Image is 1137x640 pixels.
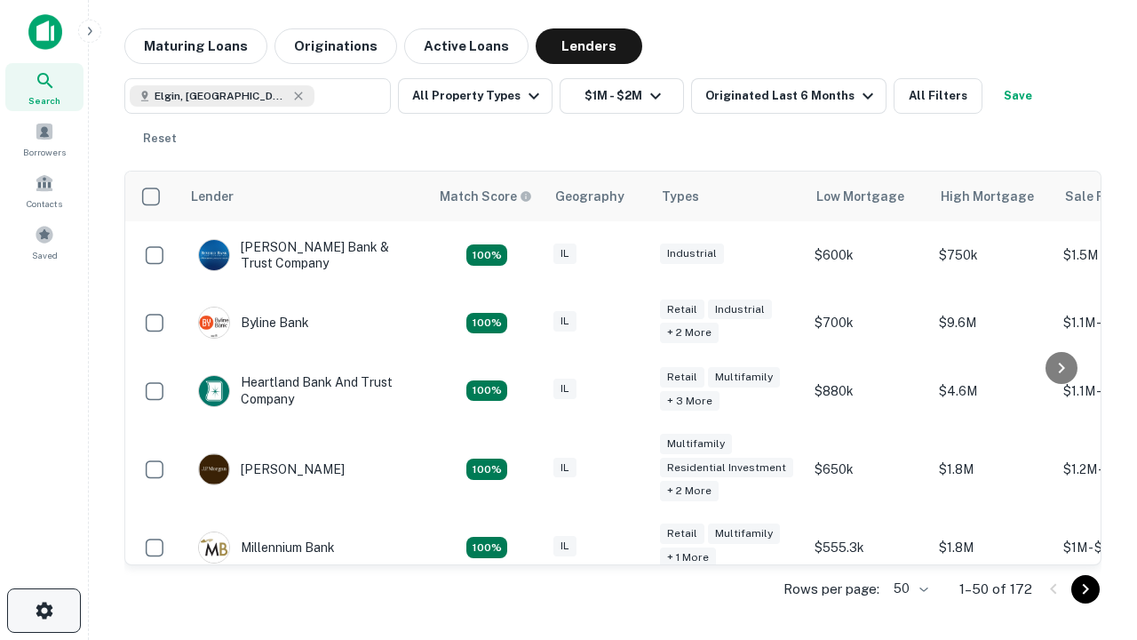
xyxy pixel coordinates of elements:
img: picture [199,308,229,338]
div: Retail [660,300,704,320]
td: $1.8M [930,514,1054,581]
div: Geography [555,186,624,207]
div: Retail [660,367,704,388]
span: Saved [32,248,58,262]
img: picture [199,240,229,270]
td: $700k [806,289,930,356]
a: Saved [5,218,83,266]
a: Search [5,63,83,111]
div: IL [553,244,576,264]
div: Multifamily [708,367,780,388]
th: Geography [545,172,651,221]
div: Residential Investment [660,458,793,478]
div: High Mortgage [941,186,1034,207]
span: Contacts [27,196,62,211]
div: + 2 more [660,481,719,501]
div: Originated Last 6 Months [705,85,879,107]
div: IL [553,311,576,332]
button: Maturing Loans [124,28,267,64]
button: All Property Types [398,78,553,114]
td: $750k [930,221,1054,289]
div: Industrial [660,244,724,264]
div: + 3 more [660,391,720,412]
div: [PERSON_NAME] [198,453,345,485]
img: picture [199,454,229,484]
div: Matching Properties: 23, hasApolloMatch: undefined [466,459,507,480]
button: Active Loans [404,28,529,64]
button: Reset [131,121,188,156]
td: $650k [806,425,930,515]
div: Multifamily [660,434,732,454]
img: picture [199,376,229,406]
div: 50 [887,576,931,602]
img: picture [199,532,229,563]
div: [PERSON_NAME] Bank & Trust Company [198,239,411,271]
div: Millennium Bank [198,532,335,564]
td: $600k [806,221,930,289]
th: Types [651,172,806,221]
div: Types [662,186,699,207]
span: Borrowers [23,145,66,159]
button: All Filters [894,78,982,114]
button: Lenders [536,28,642,64]
th: Lender [180,172,429,221]
iframe: Chat Widget [1048,498,1137,583]
div: Matching Properties: 18, hasApolloMatch: undefined [466,313,507,334]
button: Originations [274,28,397,64]
p: Rows per page: [783,579,879,600]
td: $1.8M [930,425,1054,515]
div: Multifamily [708,524,780,544]
div: Matching Properties: 16, hasApolloMatch: undefined [466,537,507,558]
td: $880k [806,356,930,424]
div: + 2 more [660,323,719,343]
span: Search [28,93,60,108]
div: IL [553,536,576,556]
div: IL [553,458,576,478]
th: Low Mortgage [806,172,930,221]
h6: Match Score [440,187,529,206]
div: + 1 more [660,548,716,568]
div: Retail [660,524,704,544]
div: Industrial [708,300,772,320]
div: Lender [191,186,234,207]
div: Byline Bank [198,307,309,339]
img: capitalize-icon.png [28,14,62,50]
td: $555.3k [806,514,930,581]
a: Contacts [5,166,83,214]
button: Go to next page [1071,575,1100,604]
div: Matching Properties: 28, hasApolloMatch: undefined [466,244,507,266]
p: 1–50 of 172 [959,579,1032,600]
button: Originated Last 6 Months [691,78,887,114]
button: $1M - $2M [560,78,684,114]
span: Elgin, [GEOGRAPHIC_DATA], [GEOGRAPHIC_DATA] [155,88,288,104]
th: High Mortgage [930,172,1054,221]
td: $9.6M [930,289,1054,356]
div: Heartland Bank And Trust Company [198,374,411,406]
div: IL [553,379,576,399]
a: Borrowers [5,115,83,163]
div: Capitalize uses an advanced AI algorithm to match your search with the best lender. The match sco... [440,187,532,206]
button: Save your search to get updates of matches that match your search criteria. [990,78,1046,114]
div: Low Mortgage [816,186,904,207]
td: $4.6M [930,356,1054,424]
div: Matching Properties: 19, hasApolloMatch: undefined [466,380,507,402]
th: Capitalize uses an advanced AI algorithm to match your search with the best lender. The match sco... [429,172,545,221]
